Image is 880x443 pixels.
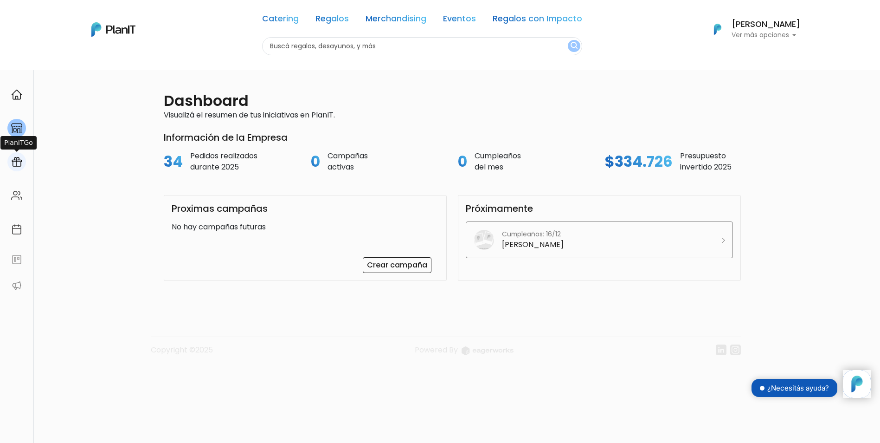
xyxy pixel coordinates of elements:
[164,153,183,170] h2: 34
[443,15,476,26] a: Eventos
[704,370,843,407] iframe: trengo-widget-status
[458,153,467,170] h2: 0
[164,110,741,121] p: Visualizá el resumen de tus iniciativas en PlanIT.
[716,345,726,355] img: linkedin-cc7d2dbb1a16aff8e18f147ffe980d30ddd5d9e01409788280e63c91fc390ff4.svg
[707,19,728,39] img: PlanIt Logo
[11,156,22,168] img: campaigns-02234683943229c281be62815700db0a1741e53638e28bf9629b52c665b00959.svg
[732,32,800,39] p: Ver más opciones
[190,150,257,173] p: Pedidos realizados durante 2025
[462,346,514,355] img: logo_eagerworks-044938b0bf012b96b195e05891a56339191180c2d98ce7df62ca656130a436fa.svg
[164,92,249,110] h2: Dashboard
[11,190,22,201] img: people-662611757002400ad9ed0e3c099ab2801c6687ba6c219adb57efc949bc21e19d.svg
[262,37,582,55] input: Buscá regalos, desayunos, y más
[474,229,495,250] img: planit_placeholder-9427b205c7ae5e9bf800e9d23d5b17a34c4c1a44177066c4629bad40f2d9547d.png
[415,345,458,355] span: translation missing: es.layouts.footer.powered_by
[164,132,741,143] h3: Información de la Empresa
[328,150,368,173] p: Campañas activas
[11,224,22,235] img: calendar-87d922413cdce8b2cf7b7f5f62616a5cf9e4887200fb71536465627b3292af00.svg
[466,221,733,258] a: Cumpleaños: 16/12 [PERSON_NAME]
[151,345,213,363] p: Copyright ©2025
[605,153,673,170] h2: $334.726
[11,254,22,265] img: feedback-78b5a0c8f98aac82b08bfc38622c3050aee476f2c9584af64705fc4e61158814.svg
[680,150,732,173] p: Presupuesto invertido 2025
[466,203,533,214] h3: Próximamente
[732,20,800,29] h6: [PERSON_NAME]
[172,221,439,233] p: No hay campañas futuras
[702,17,800,41] button: PlanIt Logo [PERSON_NAME] Ver más opciones
[172,203,268,214] h3: Proximas campañas
[502,229,561,239] p: Cumpleaños: 16/12
[91,22,135,37] img: PlanIt Logo
[722,238,725,243] img: arrow_right-9280cc79ecefa84298781467ce90b80af3baf8c02d32ced3b0099fbab38e4a3c.svg
[571,42,578,51] img: search_button-432b6d5273f82d61273b3651a40e1bd1b912527efae98b1b7a1b2c0702e16a8d.svg
[730,345,741,355] img: instagram-7ba2a2629254302ec2a9470e65da5de918c9f3c9a63008f8abed3140a32961bf.svg
[315,15,349,26] a: Regalos
[415,345,514,363] a: Powered By
[311,153,320,170] h2: 0
[11,123,22,134] img: marketplace-4ceaa7011d94191e9ded77b95e3339b90024bf715f7c57f8cf31f2d8c509eaba.svg
[0,136,37,150] div: PlanITGo
[262,15,299,26] a: Catering
[366,15,426,26] a: Merchandising
[11,89,22,100] img: home-e721727adea9d79c4d83392d1f703f7f8bce08238fde08b1acbfd93340b81755.svg
[363,257,431,273] a: Crear campaña
[843,370,871,398] iframe: trengo-widget-launcher
[475,150,521,173] p: Cumpleaños del mes
[493,15,582,26] a: Regalos con Impacto
[502,239,564,250] p: [PERSON_NAME]
[11,280,22,291] img: partners-52edf745621dab592f3b2c58e3bca9d71375a7ef29c3b500c9f145b62cc070d4.svg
